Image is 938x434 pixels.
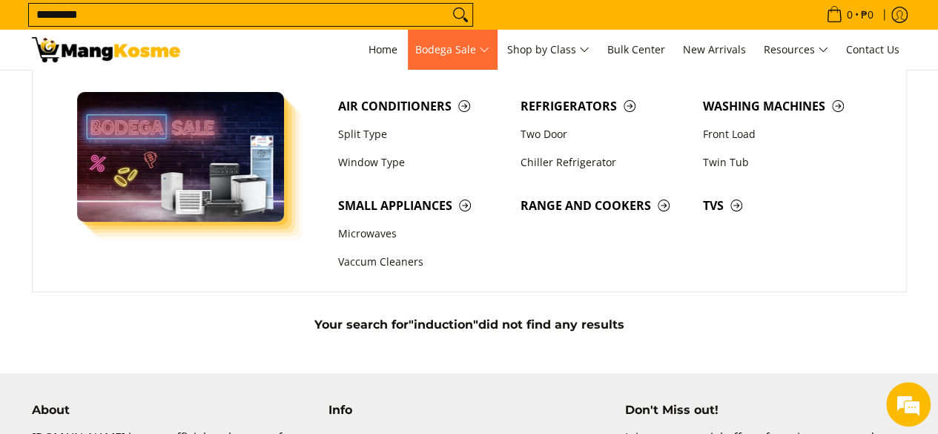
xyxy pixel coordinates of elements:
[839,30,907,70] a: Contact Us
[409,318,478,332] strong: "induction"
[507,41,589,59] span: Shop by Class
[696,120,878,148] a: Front Load
[683,42,746,56] span: New Arrivals
[845,10,855,20] span: 0
[696,92,878,120] a: Washing Machines
[328,403,610,418] h4: Info
[513,148,696,177] a: Chiller Refrigerator
[369,42,397,56] span: Home
[513,191,696,220] a: Range and Cookers
[521,197,688,215] span: Range and Cookers
[77,92,285,222] img: Bodega Sale
[24,318,914,332] h5: Your search for did not find any results
[822,7,878,23] span: •
[846,42,899,56] span: Contact Us
[696,191,878,220] a: TVs
[338,97,506,116] span: Air Conditioners
[513,120,696,148] a: Two Door
[500,30,597,70] a: Shop by Class
[32,37,180,62] img: Search: 0 results found for &quot;induction&quot; | Mang Kosme
[415,41,489,59] span: Bodega Sale
[32,403,314,418] h4: About
[331,220,513,248] a: Microwaves
[449,4,472,26] button: Search
[331,92,513,120] a: Air Conditioners
[361,30,405,70] a: Home
[513,92,696,120] a: Refrigerators
[703,97,871,116] span: Washing Machines
[331,191,513,220] a: Small Appliances
[607,42,665,56] span: Bulk Center
[195,30,907,70] nav: Main Menu
[331,249,513,277] a: Vaccum Cleaners
[676,30,753,70] a: New Arrivals
[696,148,878,177] a: Twin Tub
[600,30,673,70] a: Bulk Center
[703,197,871,215] span: TVs
[521,97,688,116] span: Refrigerators
[756,30,836,70] a: Resources
[331,148,513,177] a: Window Type
[859,10,876,20] span: ₱0
[764,41,828,59] span: Resources
[331,120,513,148] a: Split Type
[338,197,506,215] span: Small Appliances
[408,30,497,70] a: Bodega Sale
[624,403,906,418] h4: Don't Miss out!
